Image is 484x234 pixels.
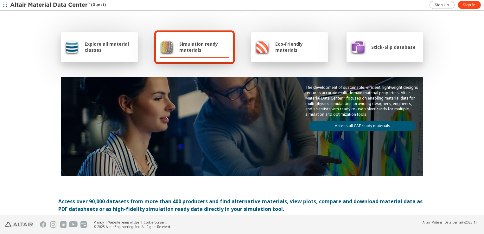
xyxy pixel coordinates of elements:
img: Eco-Friendly materials [255,39,270,55]
span: Altair Material Data Center [423,220,462,224]
div: © 2025 Altair Engineering, Inc. All Rights Reserved. [94,224,171,229]
span: Sign Up [435,3,449,8]
p: The development of sustainable, efficient, lightweight designs requires accurate multi-domain mat... [305,85,419,117]
a: Privacy [94,220,104,224]
div: (v2025.1) [423,220,476,224]
span: Stick-Slip database [371,44,416,50]
a: Sign Up [430,1,455,9]
a: Cookie Consent [143,220,167,224]
img: Simulation ready materials [160,39,174,55]
div: (Guest) [10,2,106,8]
span: Eco-Friendly materials [275,41,324,53]
a: Website Terms of Use [108,220,139,224]
img: Altair Engineering [5,222,33,227]
span: Explore all material classes [85,41,134,53]
a: Access all CAE ready materials [309,121,416,131]
span: Sign In [463,3,475,8]
span: Simulation ready materials [179,41,229,53]
a: Sign In [458,1,481,9]
img: Explore all material classes [65,39,79,55]
img: Stick-Slip database [350,39,366,55]
div: Access over 90,000 datasets from more than 400 producers and find alternative materials, view plo... [58,198,426,213]
img: Altair Material Data Center [10,2,91,8]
